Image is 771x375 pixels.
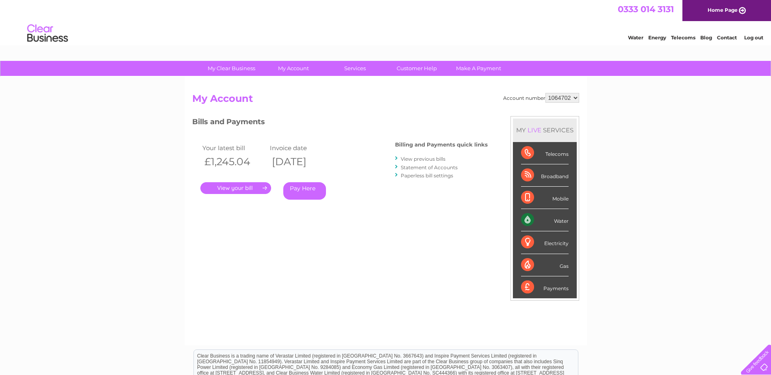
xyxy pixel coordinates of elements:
[521,276,569,298] div: Payments
[628,34,643,41] a: Water
[321,61,389,76] a: Services
[521,209,569,231] div: Water
[194,4,578,39] div: Clear Business is a trading name of Verastar Limited (registered in [GEOGRAPHIC_DATA] No. 3667643...
[700,34,712,41] a: Blog
[521,187,569,209] div: Mobile
[513,119,577,142] div: MY SERVICES
[283,182,326,200] a: Pay Here
[521,142,569,164] div: Telecoms
[526,126,543,134] div: LIVE
[200,182,271,194] a: .
[268,142,335,153] td: Invoice date
[648,34,666,41] a: Energy
[200,142,268,153] td: Your latest bill
[192,116,488,130] h3: Bills and Payments
[401,164,458,170] a: Statement of Accounts
[445,61,512,76] a: Make A Payment
[401,172,453,179] a: Paperless bill settings
[521,254,569,276] div: Gas
[192,93,579,108] h2: My Account
[618,4,674,14] a: 0333 014 3131
[395,142,488,148] h4: Billing and Payments quick links
[198,61,265,76] a: My Clear Business
[383,61,450,76] a: Customer Help
[671,34,695,41] a: Telecoms
[260,61,327,76] a: My Account
[27,21,68,46] img: logo.png
[744,34,763,41] a: Log out
[200,153,268,170] th: £1,245.04
[521,164,569,187] div: Broadband
[717,34,737,41] a: Contact
[503,93,579,103] div: Account number
[268,153,335,170] th: [DATE]
[521,231,569,254] div: Electricity
[401,156,445,162] a: View previous bills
